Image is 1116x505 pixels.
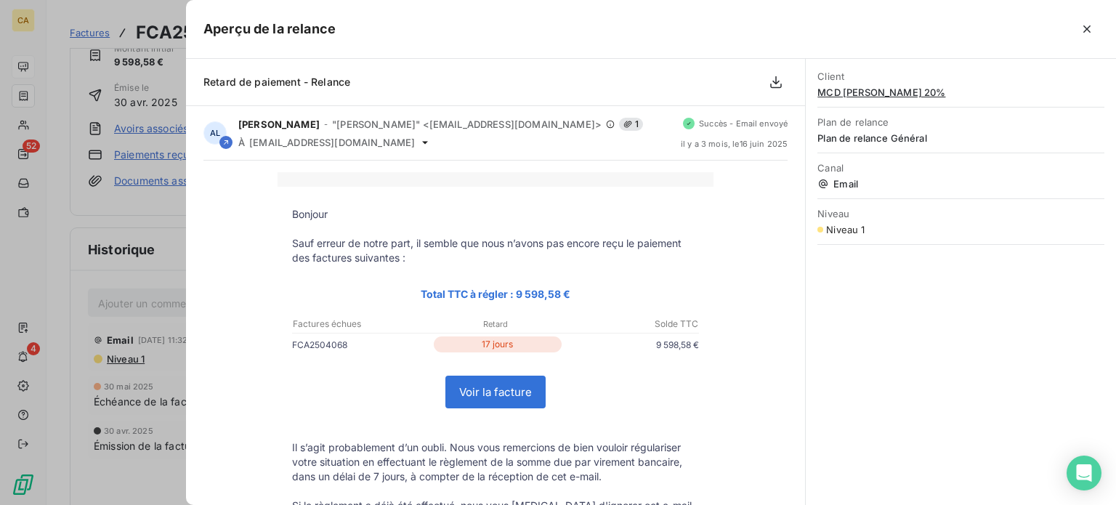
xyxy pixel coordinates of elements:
span: Niveau [817,208,1104,219]
span: 1 [619,118,643,131]
div: AL [203,121,227,145]
p: Sauf erreur de notre part, il semble que nous n’avons pas encore reçu le paiement des factures su... [292,236,699,265]
span: À [238,137,245,148]
span: Email [817,178,1104,190]
span: il y a 3 mois , le 16 juin 2025 [681,140,788,148]
span: Niveau 1 [826,224,865,235]
span: - [324,120,328,129]
span: Canal [817,162,1104,174]
span: Retard de paiement - Relance [203,76,350,88]
span: [PERSON_NAME] [238,118,320,130]
p: 9 598,58 € [565,337,699,352]
span: "[PERSON_NAME]" <[EMAIL_ADDRESS][DOMAIN_NAME]> [332,118,602,130]
div: Open Intercom Messenger [1067,456,1101,490]
span: [EMAIL_ADDRESS][DOMAIN_NAME] [249,137,415,148]
span: Plan de relance Général [817,132,1104,144]
span: Client [817,70,1104,82]
h5: Aperçu de la relance [203,19,336,39]
p: Factures échues [293,318,427,331]
p: FCA2504068 [292,337,430,352]
p: Il s’agit probablement d’un oubli. Nous vous remercions de bien vouloir régulariser votre situati... [292,440,699,484]
span: Plan de relance [817,116,1104,128]
span: Succès - Email envoyé [699,119,788,128]
p: 17 jours [434,336,562,352]
a: Voir la facture [446,376,545,408]
p: Retard [429,318,563,331]
p: Total TTC à régler : 9 598,58 € [292,286,699,302]
p: Solde TTC [564,318,698,331]
span: MCD [PERSON_NAME] 20% [817,86,1104,98]
p: Bonjour [292,207,699,222]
